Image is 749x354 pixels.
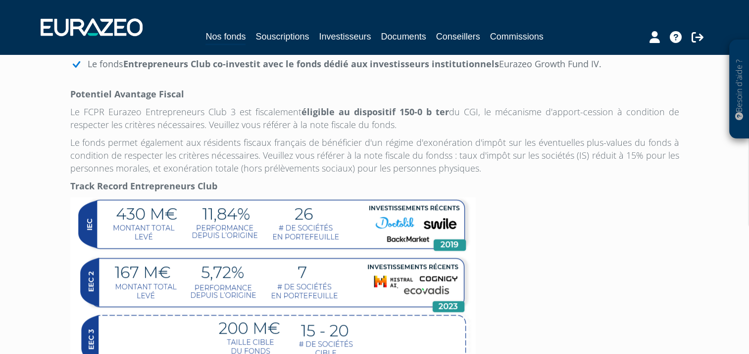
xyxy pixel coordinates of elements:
[490,30,544,44] a: Commissions
[255,30,309,44] a: Souscriptions
[301,106,449,118] strong: éligible au dispositif 150-0 b ter
[436,30,480,44] a: Conseillers
[70,88,184,100] strong: Potentiel Avantage Fiscal
[319,30,371,44] a: Investisseurs
[123,58,499,70] strong: Entrepreneurs Club co-investit avec le fonds dédié aux investisseurs institutionnels
[70,105,679,131] p: Le FCPR Eurazeo Entrepreneurs Club 3 est fiscalement du CGI, le mécanisme d'apport-cession à cond...
[205,30,246,45] a: Nos fonds
[41,18,143,36] img: 1732889491-logotype_eurazeo_blanc_rvb.png
[734,45,745,134] p: Besoin d'aide ?
[70,136,679,175] p: Le fonds permet également aux résidents fiscaux français de bénéficier d'un régime d'exonération ...
[70,180,217,192] strong: Track Record Entrepreneurs Club
[70,59,679,70] li: Le fonds Eurazeo Growth Fund IV.
[381,30,426,44] a: Documents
